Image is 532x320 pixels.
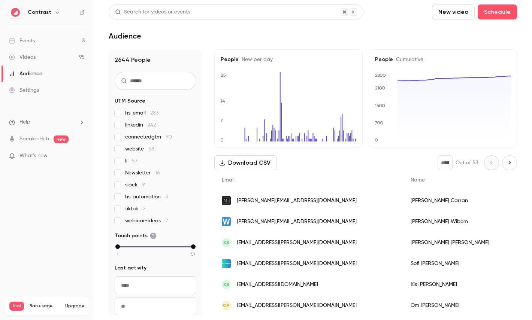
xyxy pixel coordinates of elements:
img: wiraya.com [222,217,231,226]
p: Out of 53 [456,159,478,167]
h5: People [221,56,356,63]
h1: Audience [109,31,141,40]
text: 1400 [375,103,385,108]
a: SpeakerHub [19,135,49,143]
span: OP [223,302,230,309]
span: hs_automation [125,193,168,201]
span: Trial [9,302,24,311]
button: Download CSV [214,155,277,170]
span: slack [125,181,145,189]
span: KS [224,281,229,288]
text: 2100 [375,85,385,91]
span: 57 [191,251,196,257]
li: help-dropdown-opener [9,118,85,126]
div: Search for videos or events [115,8,190,16]
span: new [54,135,69,143]
span: 1 [117,251,118,257]
div: Events [9,37,35,45]
span: tiktok [125,205,145,213]
span: 16 [155,170,160,176]
span: 58 [148,146,154,152]
span: Last activity [115,264,146,272]
h6: Contrast [28,9,51,16]
span: Newsletter [125,169,160,177]
text: 2800 [375,73,386,78]
span: UTM Source [115,97,145,105]
span: 3 [165,194,168,199]
text: 25 [221,73,226,78]
span: 90 [166,134,172,140]
span: website [125,145,154,153]
text: 14 [220,98,225,104]
span: Name [411,177,425,183]
div: max [191,244,196,249]
span: linkedin [125,121,156,129]
button: Next page [502,155,517,170]
text: 0 [220,137,224,143]
div: min [115,244,120,249]
input: To [115,297,196,315]
span: [EMAIL_ADDRESS][PERSON_NAME][DOMAIN_NAME] [237,260,357,268]
span: 283 [150,110,158,116]
span: connectedgtm [125,133,172,141]
span: [PERSON_NAME][EMAIL_ADDRESS][DOMAIN_NAME] [237,197,357,205]
text: 0 [375,137,378,143]
span: hs_email [125,109,158,117]
span: [EMAIL_ADDRESS][PERSON_NAME][DOMAIN_NAME] [237,239,357,247]
span: Email [222,177,235,183]
div: Videos [9,54,36,61]
span: 57 [132,158,137,164]
span: [PERSON_NAME][EMAIL_ADDRESS][DOMAIN_NAME] [237,218,357,226]
img: Contrast [9,6,21,18]
input: From [115,276,196,294]
span: KS [224,239,229,246]
div: Audience [9,70,42,77]
img: docdigitales.com [222,259,231,268]
text: 700 [375,120,383,125]
span: 9 [142,182,145,188]
span: 2 [165,218,168,223]
span: 2 [143,206,145,211]
button: Upgrade [65,303,84,309]
button: Schedule [478,4,517,19]
button: New video [432,4,475,19]
span: [EMAIL_ADDRESS][PERSON_NAME][DOMAIN_NAME] [237,302,357,310]
span: webinar-ideas [125,217,168,225]
span: What's new [19,152,48,160]
h5: People [375,56,511,63]
span: Touch points [115,232,157,240]
span: Help [19,118,30,126]
text: 7 [220,118,223,123]
span: Plan usage [28,303,61,309]
span: [EMAIL_ADDRESS][DOMAIN_NAME] [237,281,318,289]
img: themodernhotelier.com [222,196,231,205]
h1: 2644 People [115,55,196,64]
span: 242 [148,122,156,128]
span: Cumulative [393,57,423,62]
span: li [125,157,137,165]
span: New per day [239,57,273,62]
div: Settings [9,86,39,94]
